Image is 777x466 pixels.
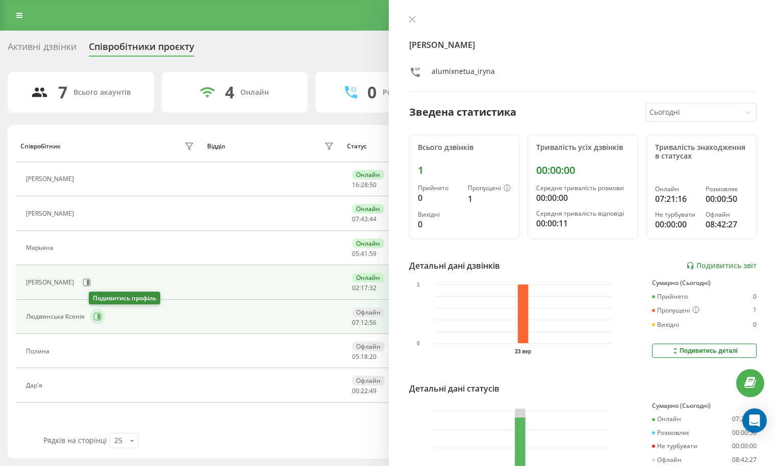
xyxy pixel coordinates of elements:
[536,217,630,229] div: 00:00:11
[352,239,384,248] div: Онлайн
[732,443,757,450] div: 00:00:00
[352,307,385,317] div: Офлайн
[352,352,359,361] span: 05
[418,211,460,218] div: Вихідні
[655,218,697,230] div: 00:00:00
[652,344,757,358] button: Подивитись деталі
[706,211,748,218] div: Офлайн
[706,193,748,205] div: 00:00:50
[361,386,368,395] span: 22
[536,143,630,152] div: Тривалість усіх дзвінків
[73,88,131,97] div: Всього акаунтів
[417,282,420,288] text: 1
[352,215,359,223] span: 07
[652,416,681,423] div: Онлайн
[536,210,630,217] div: Середня тривалість відповіді
[655,193,697,205] div: 07:21:16
[352,283,359,292] span: 02
[369,283,377,292] span: 32
[26,279,77,286] div: [PERSON_NAME]
[26,313,87,320] div: Людвинська Ксенія
[468,185,511,193] div: Пропущені
[418,143,511,152] div: Всього дзвінків
[352,182,377,189] div: : :
[8,41,77,57] div: Активні дзвінки
[352,170,384,179] div: Онлайн
[732,456,757,463] div: 08:42:27
[361,283,368,292] span: 17
[655,186,697,193] div: Онлайн
[367,83,377,102] div: 0
[369,352,377,361] span: 20
[732,429,757,436] div: 00:00:50
[515,349,531,354] text: 23 вер
[26,244,56,251] div: Марьяна
[352,180,359,189] span: 16
[347,143,367,150] div: Статус
[652,321,679,328] div: Вихідні
[418,218,460,230] div: 0
[352,353,377,360] div: : :
[352,386,359,395] span: 00
[361,249,368,258] span: 41
[352,273,384,282] div: Онлайн
[652,402,757,409] div: Сумарно (Сьогодні)
[26,175,77,183] div: [PERSON_NAME]
[352,204,384,214] div: Онлайн
[352,216,377,223] div: : :
[43,435,107,445] span: Рядків на сторінці
[652,306,699,315] div: Пропущені
[240,88,269,97] div: Онлайн
[409,105,516,120] div: Зведена статистика
[361,180,368,189] span: 28
[655,143,748,161] div: Тривалість знаходження в статусах
[26,210,77,217] div: [PERSON_NAME]
[536,192,630,204] div: 00:00:00
[742,408,767,433] div: Open Intercom Messenger
[652,429,689,436] div: Розмовляє
[369,318,377,327] span: 56
[26,382,45,389] div: Дар'я
[369,180,377,189] span: 50
[417,341,420,346] text: 0
[652,279,757,287] div: Сумарно (Сьогодні)
[26,348,52,355] div: Полина
[207,143,225,150] div: Відділ
[352,249,359,258] span: 05
[369,215,377,223] span: 44
[686,262,757,270] a: Подивитись звіт
[20,143,61,150] div: Співробітник
[114,435,122,446] div: 25
[652,293,688,300] div: Прийнято
[652,443,697,450] div: Не турбувати
[383,88,432,97] div: Розмовляють
[369,249,377,258] span: 59
[732,416,757,423] div: 07:21:16
[352,376,385,385] div: Офлайн
[361,318,368,327] span: 12
[361,215,368,223] span: 43
[418,164,511,176] div: 1
[418,185,460,192] div: Прийнято
[652,456,682,463] div: Офлайн
[536,185,630,192] div: Середня тривалість розмови
[671,347,738,355] div: Подивитись деталі
[536,164,630,176] div: 00:00:00
[468,193,511,205] div: 1
[89,41,194,57] div: Співробітники проєкту
[753,306,757,315] div: 1
[225,83,234,102] div: 4
[409,39,757,51] h4: [PERSON_NAME]
[706,218,748,230] div: 08:42:27
[409,382,499,395] div: Детальні дані статусів
[655,211,697,218] div: Не турбувати
[89,292,160,304] div: Подивитись профіль
[753,293,757,300] div: 0
[361,352,368,361] span: 18
[352,387,377,395] div: : :
[706,186,748,193] div: Розмовляє
[432,66,495,81] div: alumixnetua_iryna
[352,319,377,326] div: : :
[409,260,500,272] div: Детальні дані дзвінків
[369,386,377,395] span: 49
